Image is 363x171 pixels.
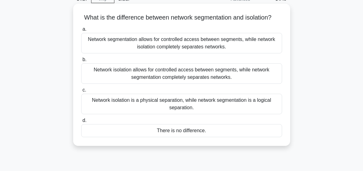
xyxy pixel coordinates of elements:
[81,14,283,22] h5: What is the difference between network segmentation and isolation?
[81,94,282,114] div: Network isolation is a physical separation, while network segmentation is a logical separation.
[81,124,282,137] div: There is no difference.
[82,118,86,123] span: d.
[82,87,86,92] span: c.
[82,26,86,32] span: a.
[81,63,282,84] div: Network isolation allows for controlled access between segments, while network segmentation compl...
[81,33,282,53] div: Network segmentation allows for controlled access between segments, while network isolation compl...
[82,57,86,62] span: b.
